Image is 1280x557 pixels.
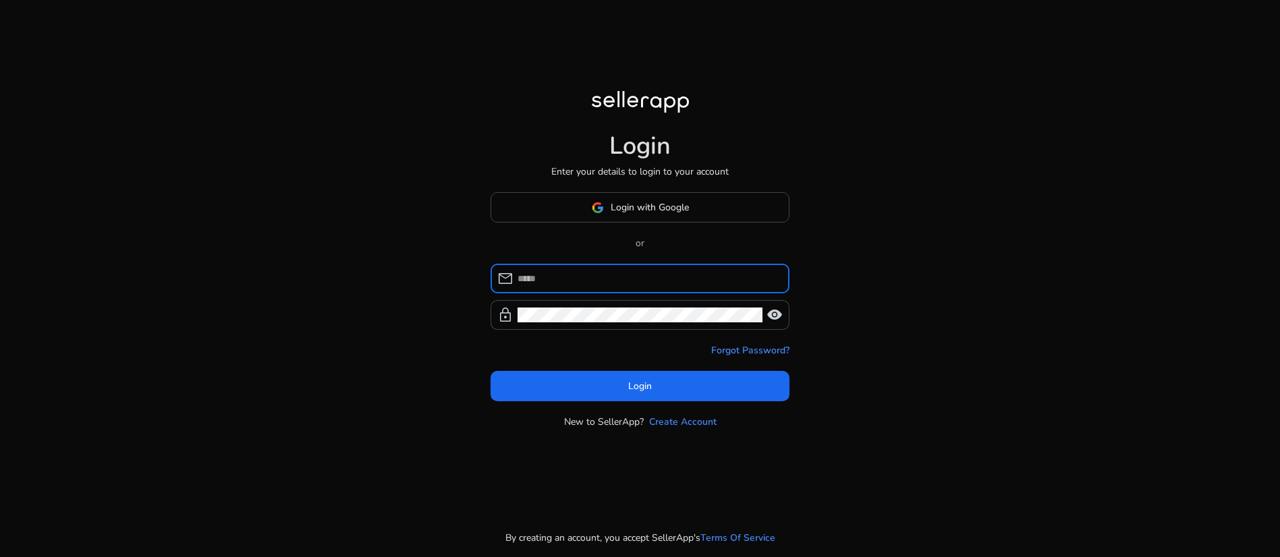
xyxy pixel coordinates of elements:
p: New to SellerApp? [564,415,644,429]
a: Forgot Password? [711,343,789,357]
p: Enter your details to login to your account [551,165,729,179]
span: Login with Google [611,200,689,214]
a: Terms Of Service [700,531,775,545]
img: google-logo.svg [592,202,604,214]
span: lock [497,307,513,323]
span: mail [497,270,513,287]
h1: Login [609,131,671,160]
button: Login with Google [491,192,789,223]
a: Create Account [649,415,717,429]
span: visibility [767,307,783,323]
button: Login [491,371,789,401]
p: or [491,236,789,250]
span: Login [628,379,652,393]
